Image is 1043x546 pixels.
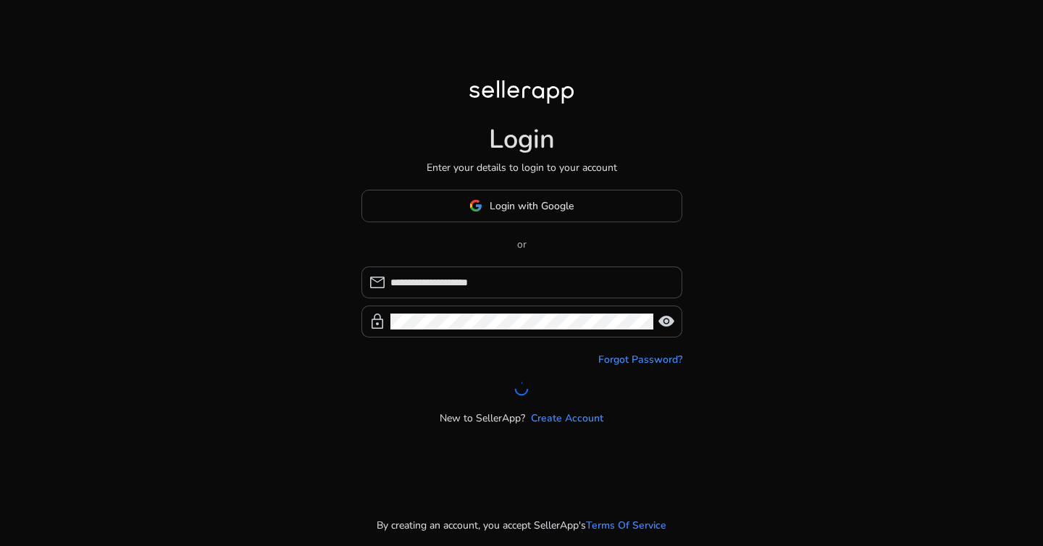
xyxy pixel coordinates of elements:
span: Login with Google [490,198,574,214]
h1: Login [489,124,555,155]
p: or [361,237,682,252]
span: lock [369,313,386,330]
span: mail [369,274,386,291]
span: visibility [658,313,675,330]
p: New to SellerApp? [440,411,525,426]
img: google-logo.svg [469,199,482,212]
a: Terms Of Service [586,518,666,533]
a: Forgot Password? [598,352,682,367]
button: Login with Google [361,190,682,222]
p: Enter your details to login to your account [427,160,617,175]
a: Create Account [531,411,603,426]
